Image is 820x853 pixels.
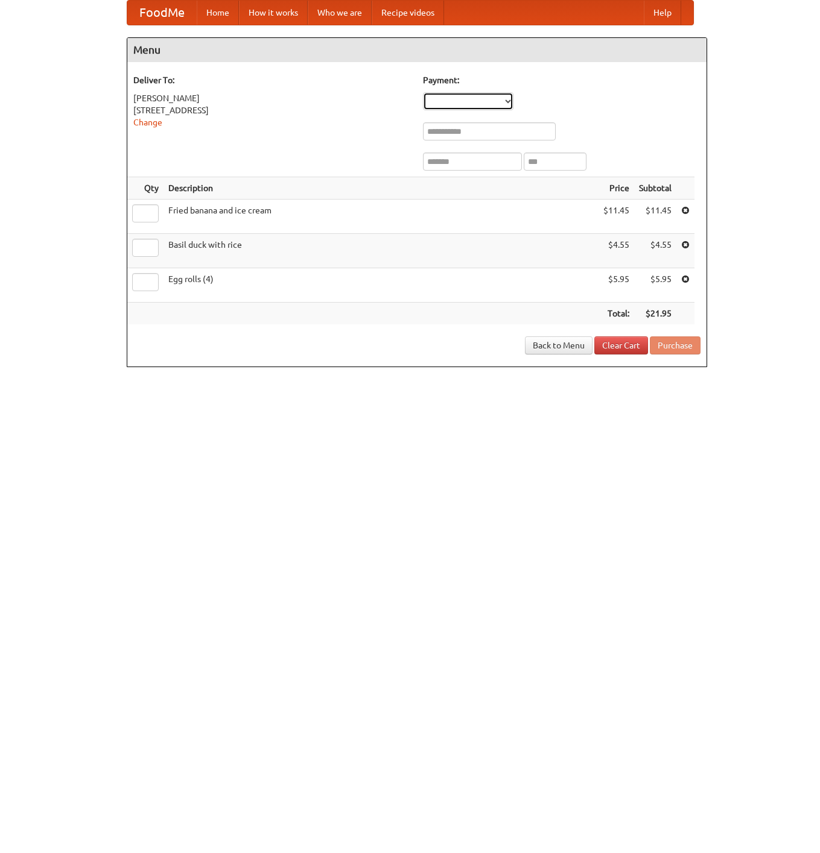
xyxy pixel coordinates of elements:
[634,303,676,325] th: $21.95
[634,268,676,303] td: $5.95
[164,268,599,303] td: Egg rolls (4)
[423,74,701,86] h5: Payment:
[164,177,599,200] th: Description
[197,1,239,25] a: Home
[127,1,197,25] a: FoodMe
[133,92,411,104] div: [PERSON_NAME]
[599,234,634,268] td: $4.55
[164,200,599,234] td: Fried banana and ice cream
[239,1,308,25] a: How it works
[599,268,634,303] td: $5.95
[127,38,707,62] h4: Menu
[133,74,411,86] h5: Deliver To:
[594,336,648,354] a: Clear Cart
[634,200,676,234] td: $11.45
[133,118,162,127] a: Change
[634,177,676,200] th: Subtotal
[599,200,634,234] td: $11.45
[634,234,676,268] td: $4.55
[525,336,593,354] a: Back to Menu
[133,104,411,116] div: [STREET_ADDRESS]
[650,336,701,354] button: Purchase
[164,234,599,268] td: Basil duck with rice
[644,1,681,25] a: Help
[127,177,164,200] th: Qty
[599,177,634,200] th: Price
[372,1,444,25] a: Recipe videos
[599,303,634,325] th: Total:
[308,1,372,25] a: Who we are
